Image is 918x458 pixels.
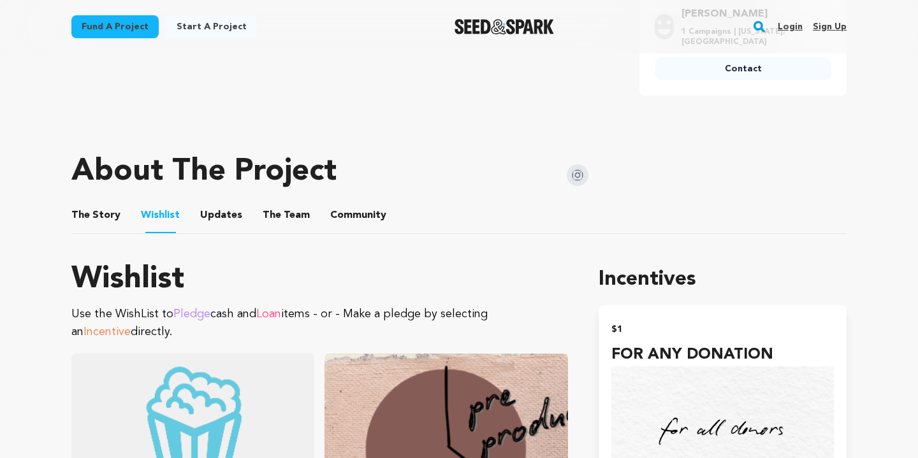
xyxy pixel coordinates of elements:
span: The [71,208,90,223]
a: Contact [655,57,831,80]
h1: Incentives [599,264,847,295]
a: Login [778,17,803,37]
span: Team [263,208,310,223]
span: The [263,208,281,223]
a: Seed&Spark Homepage [455,19,555,34]
h1: About The Project [71,157,337,187]
img: Seed&Spark Instagram Icon [567,164,588,186]
h4: FOR ANY DONATION [611,343,834,366]
a: Start a project [166,15,257,38]
span: Wishlist [141,208,180,223]
a: Fund a project [71,15,159,38]
a: Sign up [813,17,847,37]
span: Pledge [173,308,210,320]
span: Incentive [84,326,131,338]
p: Use the WishList to cash and items - or - Make a pledge by selecting an directly. [71,305,568,341]
span: Community [330,208,386,223]
h1: Wishlist [71,264,568,295]
span: Loan [256,308,281,320]
span: Updates [200,208,242,223]
h2: $1 [611,320,834,338]
img: Seed&Spark Logo Dark Mode [455,19,555,34]
span: Story [71,208,120,223]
